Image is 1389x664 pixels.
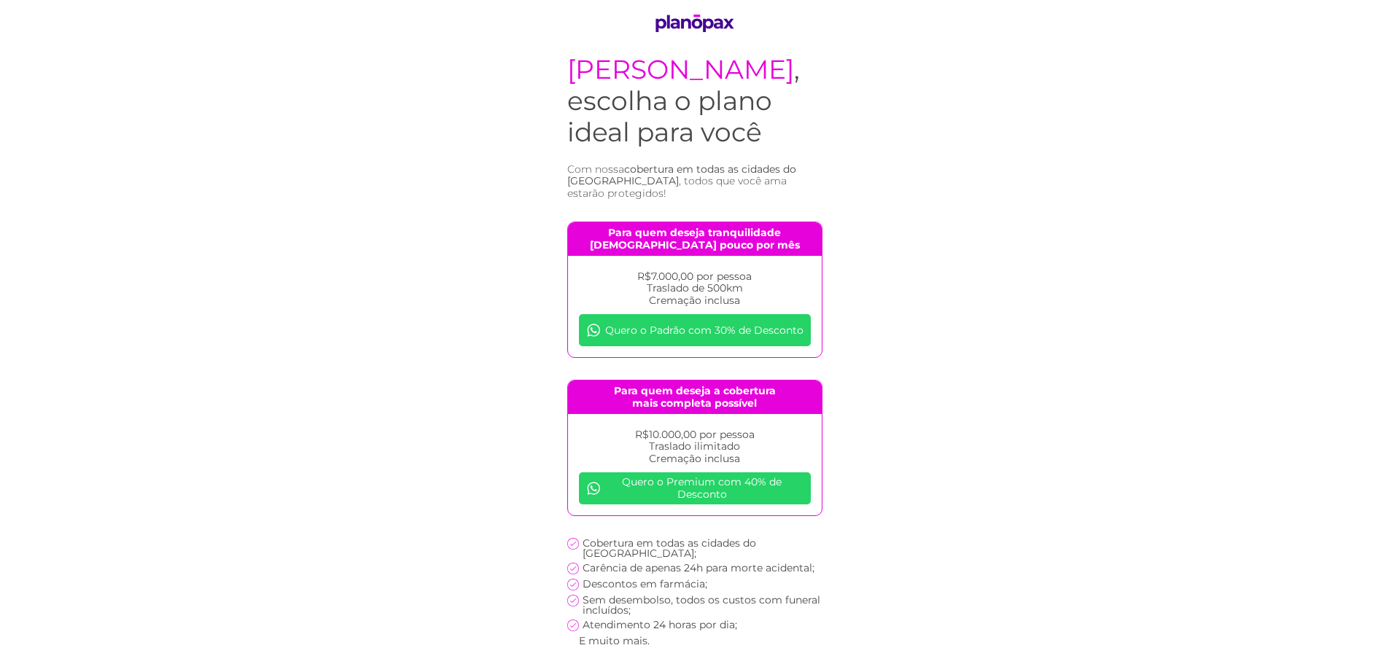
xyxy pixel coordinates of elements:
img: whatsapp [586,323,601,337]
h4: Para quem deseja a cobertura mais completa possível [568,380,822,414]
img: check icon [567,595,579,606]
p: R$7.000,00 por pessoa Traslado de 500km Cremação inclusa [579,270,811,307]
p: R$10.000,00 por pessoa Traslado ilimitado Cremação inclusa [579,429,811,465]
img: logo PlanoPax [650,15,739,32]
a: Quero o Padrão com 30% de Desconto [579,314,811,346]
p: E muito mais. [579,636,650,646]
a: Quero o Premium com 40% de Desconto [579,472,811,504]
img: check icon [567,538,579,550]
img: check icon [567,563,579,574]
img: check icon [567,620,579,631]
p: Atendimento 24 horas por dia; [583,620,737,630]
p: Sem desembolso, todos os custos com funeral incluídos; [583,595,822,615]
p: Descontos em farmácia; [583,579,707,589]
img: whatsapp [586,481,601,496]
span: cobertura em todas as cidades do [GEOGRAPHIC_DATA] [567,163,796,188]
h1: , escolha o plano ideal para você [567,54,822,149]
span: [PERSON_NAME] [567,53,794,85]
h4: Para quem deseja tranquilidade [DEMOGRAPHIC_DATA] pouco por mês [568,222,822,256]
h3: Com nossa , todos que você ama estarão protegidos! [567,163,822,200]
p: Carência de apenas 24h para morte acidental; [583,563,814,573]
p: Cobertura em todas as cidades do [GEOGRAPHIC_DATA]; [583,538,822,558]
img: check icon [567,579,579,590]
